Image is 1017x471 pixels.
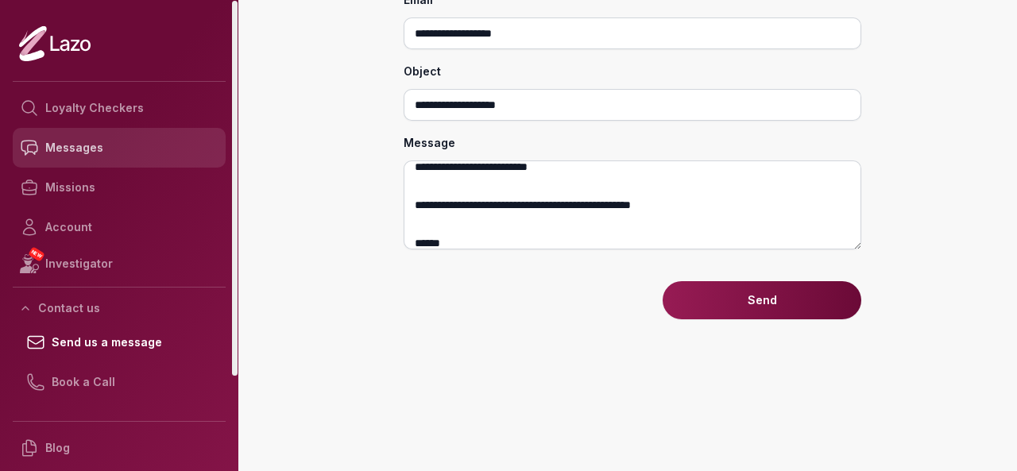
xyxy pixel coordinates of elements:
a: Missions [13,168,226,207]
a: Messages [13,128,226,168]
div: Contact us [13,322,226,415]
button: Contact us [13,294,226,322]
a: Blog [13,428,226,468]
a: Loyalty Checkers [13,88,226,128]
a: Send us a message [19,322,219,362]
a: Account [13,207,226,247]
button: Send [663,281,861,319]
label: Object [404,62,861,81]
label: Message [404,133,861,152]
a: Book a Call [19,362,219,402]
span: NEW [28,246,45,262]
a: NEWInvestigator [13,247,226,280]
